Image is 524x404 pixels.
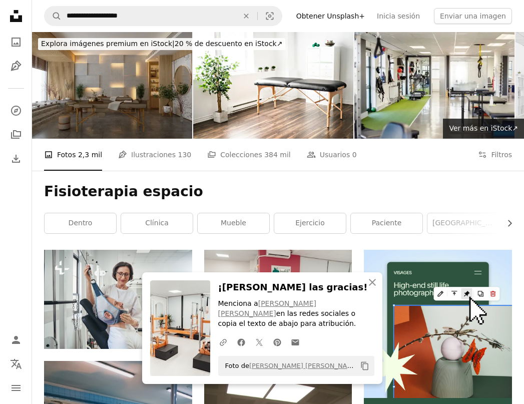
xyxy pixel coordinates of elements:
[6,32,26,52] a: Fotos
[443,119,524,139] a: Ver más en iStock↗
[478,139,512,171] button: Filtros
[6,378,26,398] button: Menú
[258,7,282,26] button: Búsqueda visual
[178,149,191,160] span: 130
[449,124,518,132] span: Ver más en iStock ↗
[32,32,291,56] a: Explora imágenes premium en iStock|20 % de descuento en iStock↗
[427,213,499,233] a: [GEOGRAPHIC_DATA]
[45,7,62,26] button: Buscar en Unsplash
[218,280,374,295] h3: ¡[PERSON_NAME] las gracias!
[290,8,371,24] a: Obtener Unsplash+
[207,139,291,171] a: Colecciones 384 mil
[121,213,193,233] a: clínica
[434,8,512,24] button: Enviar una imagen
[249,362,359,369] a: [PERSON_NAME] [PERSON_NAME]
[274,213,346,233] a: ejercicio
[45,213,116,233] a: dentro
[356,357,373,374] button: Copiar al portapapeles
[218,299,374,329] p: Menciona a en las redes sociales o copia el texto de abajo para atribución.
[6,354,26,374] button: Idioma
[286,332,304,352] a: Comparte por correo electrónico
[38,38,285,50] div: 20 % de descuento en iStock ↗
[235,7,257,26] button: Borrar
[352,149,357,160] span: 0
[44,294,192,303] a: Paciente masculino maduro sereno que se somete al procedimiento de tracción cervical asistido por...
[250,332,268,352] a: Comparte en Twitter
[198,213,269,233] a: Mueble
[41,40,175,48] span: Explora imágenes premium en iStock |
[371,8,426,24] a: Inicia sesión
[44,250,192,348] img: Paciente masculino maduro sereno que se somete al procedimiento de tracción cervical asistido por...
[232,332,250,352] a: Comparte en Facebook
[118,139,191,171] a: Ilustraciones 130
[6,149,26,169] a: Historial de descargas
[32,32,192,139] img: Interior de la sala de masajes del spa de lujo con mesas de masaje, bañera de hidromasaje y suelo...
[268,332,286,352] a: Comparte en Pinterest
[6,56,26,76] a: Ilustraciones
[6,101,26,121] a: Explorar
[500,213,512,233] button: desplazar lista a la derecha
[351,213,422,233] a: paciente
[193,32,353,139] img: Una sala de fisioterapia con mesa en el trabajo
[204,250,352,348] img: una habitación que tiene un montón de sillas
[264,149,291,160] span: 384 mil
[354,32,514,139] img: Interior del centro de rehabilitación con equipamiento terapéutico
[6,125,26,145] a: Colecciones
[44,6,282,26] form: Encuentra imágenes en todo el sitio
[44,183,512,201] h1: Fisioterapia espacio
[364,250,512,398] img: file-1723602894256-972c108553a7image
[307,139,357,171] a: Usuarios 0
[218,299,317,317] a: [PERSON_NAME] [PERSON_NAME]
[220,358,356,374] span: Foto de en
[6,330,26,350] a: Iniciar sesión / Registrarse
